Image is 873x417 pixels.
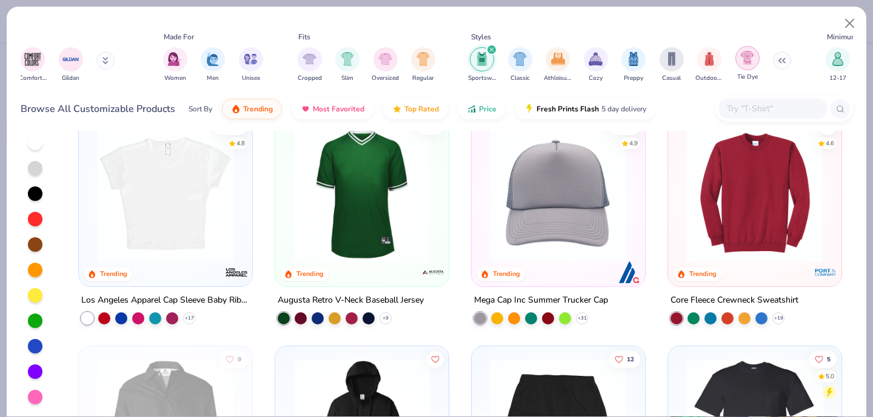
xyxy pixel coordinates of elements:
span: Fresh Prints Flash [537,104,599,114]
span: 12 [627,356,634,362]
div: filter for Oversized [372,47,399,83]
span: Preppy [624,74,643,83]
img: trending.gif [231,104,241,114]
img: b0603986-75a5-419a-97bc-283c66fe3a23 [91,125,240,262]
img: flash.gif [524,104,534,114]
div: filter for Preppy [621,47,646,83]
button: filter button [735,47,760,83]
div: filter for Classic [508,47,532,83]
div: Los Angeles Apparel Cap Sleeve Baby Rib Crop Top [81,293,250,308]
button: Like [427,350,444,367]
span: Regular [412,74,434,83]
img: 12-17 Image [831,52,845,66]
img: Regular Image [416,52,430,66]
img: 769fbec5-dad1-4ed0-b0ef-ea7fae35d6e3 [436,125,586,262]
img: Cropped Image [303,52,316,66]
img: Women Image [168,52,182,66]
div: filter for Cozy [584,47,608,83]
button: Like [609,350,640,367]
div: Styles [471,31,491,42]
img: TopRated.gif [392,104,402,114]
span: Women [164,74,186,83]
img: Slim Image [341,52,354,66]
div: filter for Men [201,47,225,83]
div: Fits [298,31,310,42]
button: filter button [660,47,684,83]
img: Port & Company logo [813,260,837,284]
button: filter button [335,47,360,83]
img: Cozy Image [589,52,603,66]
div: Augusta Retro V-Neck Baseball Jersey [278,293,424,308]
div: Mega Cap Inc Summer Trucker Cap [474,293,608,308]
img: 9e140c90-e119-4704-82d8-5c3fb2806cdf [484,125,633,262]
button: Most Favorited [292,99,373,119]
div: filter for Sportswear [468,47,496,83]
img: Casual Image [665,52,678,66]
img: most_fav.gif [301,104,310,114]
span: Tie Dye [737,73,758,82]
button: filter button [468,47,496,83]
div: 4.9 [629,139,638,148]
div: filter for Athleisure [544,47,572,83]
div: filter for Slim [335,47,360,83]
span: Athleisure [544,74,572,83]
button: filter button [621,47,646,83]
button: filter button [508,47,532,83]
div: Browse All Customizable Products [21,102,175,116]
span: Casual [662,74,681,83]
img: Sportswear Image [475,52,489,66]
span: Cozy [589,74,603,83]
img: Classic Image [513,52,527,66]
button: Like [416,117,444,134]
span: + 17 [185,315,194,322]
img: Los Angeles Apparel logo [224,260,249,284]
div: filter for Gildan [59,47,83,83]
button: Like [809,350,837,367]
button: filter button [584,47,608,83]
span: Sportswear [468,74,496,83]
button: filter button [826,47,850,83]
span: Top Rated [404,104,439,114]
img: Mega Cap Inc logo [617,260,641,284]
div: 4.8 [237,139,246,148]
span: Oversized [372,74,399,83]
button: Close [838,12,861,35]
img: Men Image [206,52,219,66]
img: Preppy Image [627,52,640,66]
div: filter for Cropped [298,47,322,83]
span: Most Favorited [313,104,364,114]
button: Like [220,350,248,367]
img: Comfort Colors Image [24,50,42,68]
span: 5 day delivery [601,102,646,116]
button: filter button [19,47,47,83]
img: Unisex Image [244,52,258,66]
button: Fresh Prints Flash5 day delivery [515,99,655,119]
div: filter for 12-17 [826,47,850,83]
div: filter for Women [163,47,187,83]
div: filter for Casual [660,47,684,83]
button: Price [458,99,506,119]
img: bd841bdf-fb10-4456-86b0-19c9ad855866 [287,125,436,262]
button: Top Rated [383,99,448,119]
button: filter button [372,47,399,83]
button: filter button [201,47,225,83]
div: 5.0 [826,372,834,381]
div: Core Fleece Crewneck Sweatshirt [671,293,798,308]
span: Comfort Colors [19,74,47,83]
div: filter for Tie Dye [735,46,760,82]
button: Like [820,117,837,134]
div: Made For [164,31,194,42]
img: Tie Dye Image [740,51,754,65]
button: filter button [411,47,435,83]
span: + 31 [577,315,586,322]
div: filter for Outdoorsy [695,47,723,83]
div: filter for Comfort Colors [19,47,47,83]
span: Men [207,74,219,83]
div: 4.6 [826,139,834,148]
input: Try "T-Shirt" [726,102,819,116]
span: 9 [238,356,242,362]
span: 5 [827,356,831,362]
img: 15ec74ab-1ee2-41a3-8a2d-fbcc4abdf0b1 [680,125,829,262]
span: Classic [510,74,530,83]
button: Like [609,117,640,134]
